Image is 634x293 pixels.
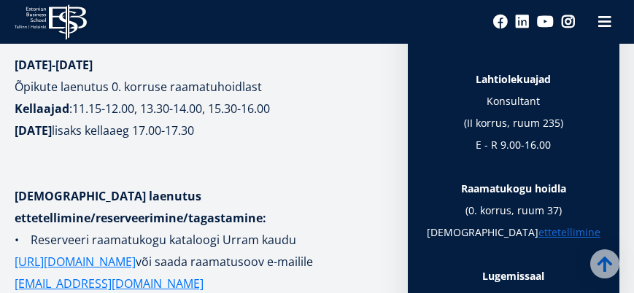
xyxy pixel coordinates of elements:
[483,269,545,283] strong: Lugemissaal
[476,72,552,86] strong: Lahtiolekuajad
[537,15,554,29] a: Youtube
[561,15,576,29] a: Instagram
[15,76,393,141] p: :
[15,79,262,95] b: Õpikute laenutus 0. korruse raamatuhoidlast
[493,15,508,29] a: Facebook
[15,57,93,73] strong: [DATE]-[DATE]
[15,101,69,117] strong: Kellaajad
[15,188,266,226] strong: [DEMOGRAPHIC_DATA] laenutus ettetellimine/reserveerimine/tagastamine:
[72,101,270,117] b: 11.15-12.00, 13.30-14.00, 15.30-16.00
[422,178,605,243] p: (0. korrus, ruum 37) [DEMOGRAPHIC_DATA]
[15,122,52,138] strong: [DATE]
[515,15,530,29] a: Linkedin
[15,251,136,273] a: [URL][DOMAIN_NAME]
[422,90,605,178] p: Konsultant (II korrus, ruum 235) E - R 9.00-16.00
[52,122,194,138] b: lisaks kellaaeg 17.00-17.30
[538,222,600,243] a: ettetellimine
[461,181,566,195] strong: Raamatukogu hoidla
